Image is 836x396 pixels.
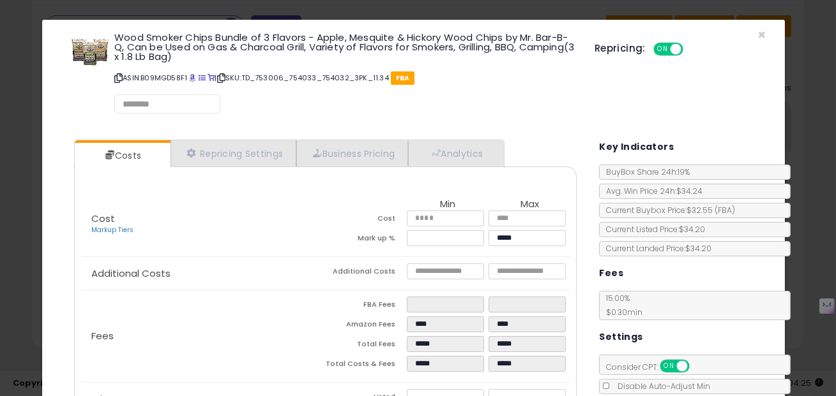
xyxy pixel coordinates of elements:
td: Amazon Fees [326,316,407,336]
span: ON [662,361,678,372]
a: Business Pricing [296,140,408,166]
th: Min [407,199,489,210]
p: ASIN: B09MGD58F1 | SKU: TD_753006_754033_754032_3PK_11.34 [114,68,575,88]
span: Current Buybox Price: [600,205,735,216]
span: Avg. Win Price 24h: $34.24 [600,186,703,196]
span: Disable Auto-Adjust Min [611,381,710,392]
h5: Settings [599,329,642,345]
span: FBA [391,71,414,85]
span: $32.55 [687,205,735,216]
a: BuyBox page [189,73,196,83]
td: FBA Fees [326,297,407,316]
p: Fees [81,331,326,341]
td: Total Costs & Fees [326,356,407,376]
p: Cost [81,214,326,235]
span: Current Landed Price: $34.20 [600,243,711,254]
img: 51hcTVMiGrL._SL60_.jpg [71,33,109,71]
span: 15.00 % [600,293,642,318]
span: BuyBox Share 24h: 19% [600,166,690,177]
td: Mark up % [326,230,407,250]
a: Your listing only [208,73,215,83]
span: Consider CPT: [600,362,706,372]
a: Analytics [408,140,503,166]
span: OFF [688,361,708,372]
p: Additional Costs [81,268,326,279]
h5: Fees [599,265,623,281]
span: × [757,26,766,44]
span: Current Listed Price: $34.20 [600,224,705,235]
a: Costs [75,143,169,168]
span: OFF [681,44,701,55]
span: $0.30 min [600,307,642,318]
a: Repricing Settings [171,140,297,166]
h5: Repricing: [595,43,646,54]
h3: Wood Smoker Chips Bundle of 3 Flavors - Apple, Mesquite & Hickory Wood Chips by Mr. Bar-B-Q, Can ... [114,33,575,61]
th: Max [489,199,570,210]
span: ON [655,44,671,55]
h5: Key Indicators [599,139,674,155]
span: ( FBA ) [715,205,735,216]
a: All offer listings [199,73,206,83]
td: Cost [326,210,407,230]
td: Additional Costs [326,263,407,283]
a: Markup Tiers [91,225,133,235]
td: Total Fees [326,336,407,356]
